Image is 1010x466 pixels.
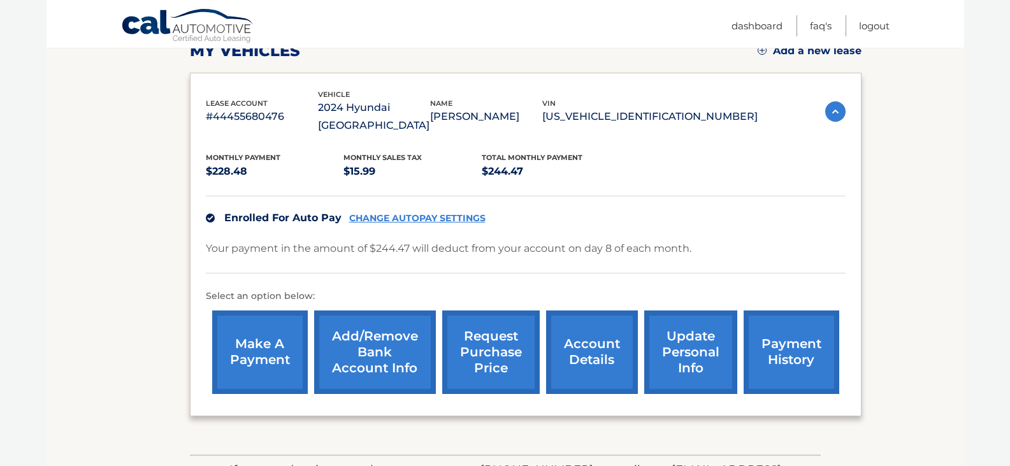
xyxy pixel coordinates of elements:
[206,289,846,304] p: Select an option below:
[430,108,542,126] p: [PERSON_NAME]
[542,108,758,126] p: [US_VEHICLE_IDENTIFICATION_NUMBER]
[206,214,215,222] img: check.svg
[810,15,832,36] a: FAQ's
[542,99,556,108] span: vin
[206,163,344,180] p: $228.48
[442,310,540,394] a: request purchase price
[318,90,350,99] span: vehicle
[121,8,255,45] a: Cal Automotive
[206,153,280,162] span: Monthly Payment
[349,213,486,224] a: CHANGE AUTOPAY SETTINGS
[343,163,482,180] p: $15.99
[644,310,737,394] a: update personal info
[314,310,436,394] a: Add/Remove bank account info
[190,41,300,61] h2: my vehicles
[343,153,422,162] span: Monthly sales Tax
[732,15,783,36] a: Dashboard
[224,212,342,224] span: Enrolled For Auto Pay
[758,45,862,57] a: Add a new lease
[482,163,620,180] p: $244.47
[212,310,308,394] a: make a payment
[825,101,846,122] img: accordion-active.svg
[546,310,638,394] a: account details
[206,108,318,126] p: #44455680476
[206,99,268,108] span: lease account
[758,46,767,55] img: add.svg
[482,153,582,162] span: Total Monthly Payment
[859,15,890,36] a: Logout
[206,240,691,258] p: Your payment in the amount of $244.47 will deduct from your account on day 8 of each month.
[430,99,452,108] span: name
[744,310,839,394] a: payment history
[318,99,430,135] p: 2024 Hyundai [GEOGRAPHIC_DATA]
